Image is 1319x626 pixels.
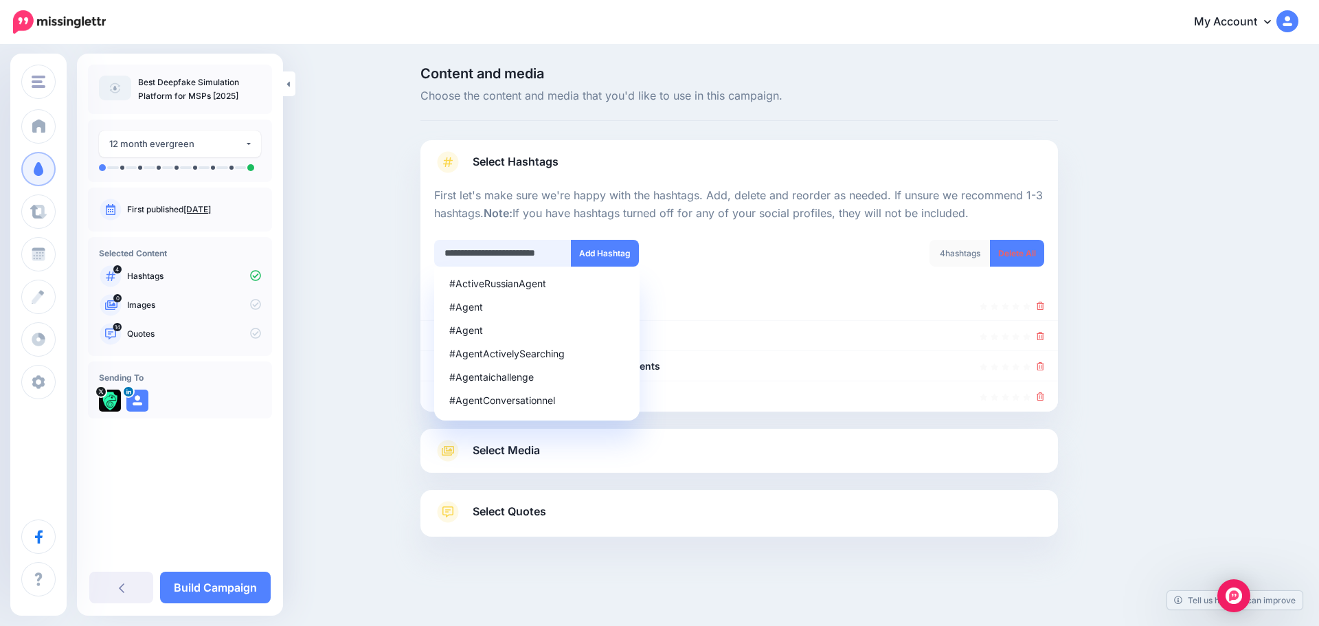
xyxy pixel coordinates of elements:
[940,248,945,258] span: 4
[449,279,624,289] div: #ActiveRussianAgent
[434,151,1044,187] a: Select Hashtags
[449,326,624,335] div: #Agent
[183,204,211,214] a: [DATE]
[473,502,546,521] span: Select Quotes
[127,203,261,216] p: First published
[484,206,512,220] b: Note:
[1167,591,1303,610] a: Tell us how we can improve
[13,10,106,34] img: Missinglettr
[473,153,559,171] span: Select Hashtags
[473,441,540,460] span: Select Media
[126,390,148,412] img: user_default_image.png
[434,187,1044,412] div: Select Hashtags
[449,302,624,312] div: #Agent
[32,76,45,88] img: menu.png
[420,67,1058,80] span: Content and media
[99,372,261,383] h4: Sending To
[434,501,1044,537] a: Select Quotes
[1180,5,1298,39] a: My Account
[127,328,261,340] p: Quotes
[113,294,122,302] span: 0
[420,87,1058,105] span: Choose the content and media that you'd like to use in this campaign.
[113,265,122,273] span: 4
[99,131,261,157] button: 12 month evergreen
[138,76,261,103] p: Best Deepfake Simulation Platform for MSPs [2025]
[127,270,261,282] p: Hashtags
[99,248,261,258] h4: Selected Content
[99,390,121,412] img: 8cO9ewUz-84326.jpg
[109,136,245,152] div: 12 month evergreen
[990,240,1044,267] a: Delete All
[99,76,131,100] img: article-default-image-icon.png
[113,323,122,331] span: 14
[449,372,624,382] div: #Agentaichallenge
[434,440,1044,462] a: Select Media
[1217,579,1250,612] div: Open Intercom Messenger
[127,299,261,311] p: Images
[571,240,639,267] button: Add Hashtag
[929,240,991,267] div: hashtags
[449,349,624,359] div: #AgentActivelySearching
[434,187,1044,223] p: First let's make sure we're happy with the hashtags. Add, delete and reorder as needed. If unsure...
[449,396,624,405] div: #AgentConversationnel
